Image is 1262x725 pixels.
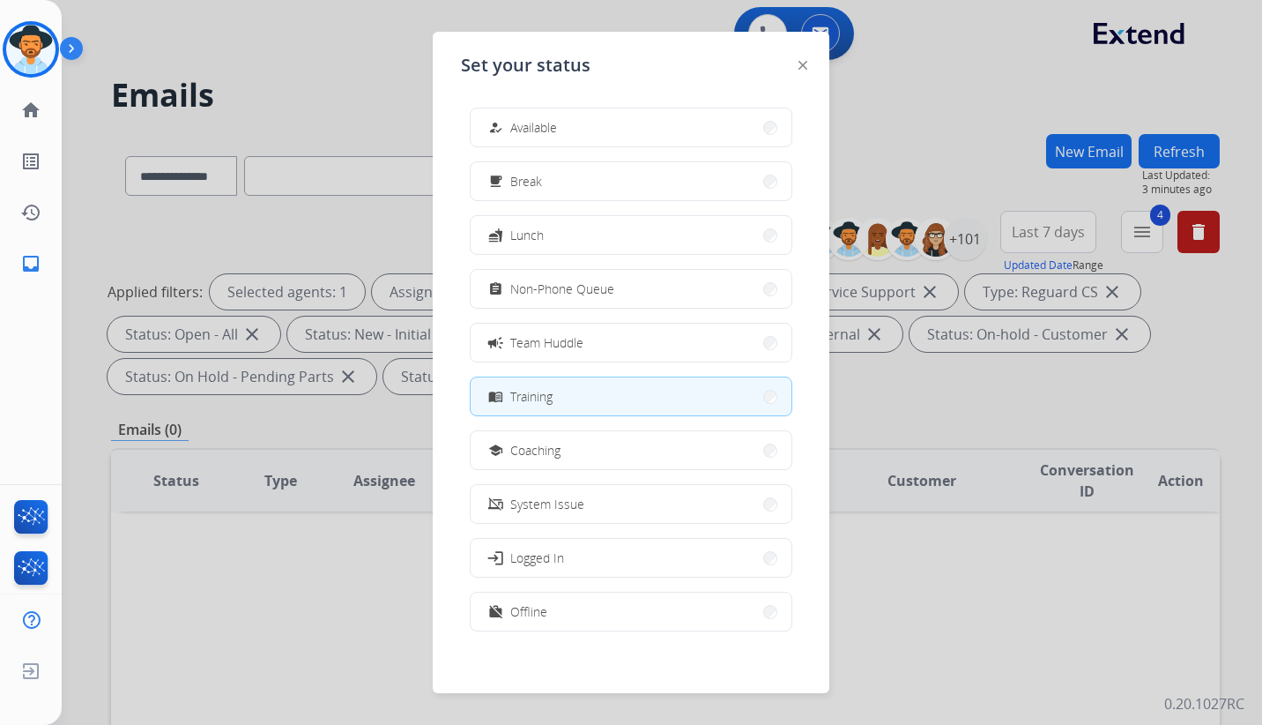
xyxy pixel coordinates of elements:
[488,389,503,404] mat-icon: menu_book
[798,61,807,70] img: close-button
[510,441,560,460] span: Coaching
[471,270,791,308] button: Non-Phone Queue
[486,333,504,351] mat-icon: campaign
[1164,693,1244,714] p: 0.20.1027RC
[471,162,791,200] button: Break
[510,118,557,137] span: Available
[471,377,791,415] button: Training
[471,431,791,469] button: Coaching
[510,549,564,567] span: Logged In
[488,228,503,243] mat-icon: fastfood
[461,53,590,78] span: Set your status
[510,226,544,244] span: Lunch
[20,253,41,274] mat-icon: inbox
[510,172,542,191] span: Break
[471,216,791,254] button: Lunch
[488,443,503,458] mat-icon: school
[486,549,504,566] mat-icon: login
[20,100,41,121] mat-icon: home
[488,174,503,189] mat-icon: free_breakfast
[510,280,614,298] span: Non-Phone Queue
[471,539,791,577] button: Logged In
[510,387,553,406] span: Training
[488,497,503,512] mat-icon: phonelink_off
[6,25,56,74] img: avatar
[20,202,41,223] mat-icon: history
[471,324,791,362] button: Team Huddle
[488,604,503,619] mat-icon: work_off
[510,495,584,513] span: System Issue
[510,602,547,621] span: Offline
[471,108,791,146] button: Available
[488,281,503,296] mat-icon: assignment
[20,151,41,172] mat-icon: list_alt
[510,333,583,352] span: Team Huddle
[488,120,503,135] mat-icon: how_to_reg
[471,485,791,523] button: System Issue
[471,593,791,631] button: Offline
